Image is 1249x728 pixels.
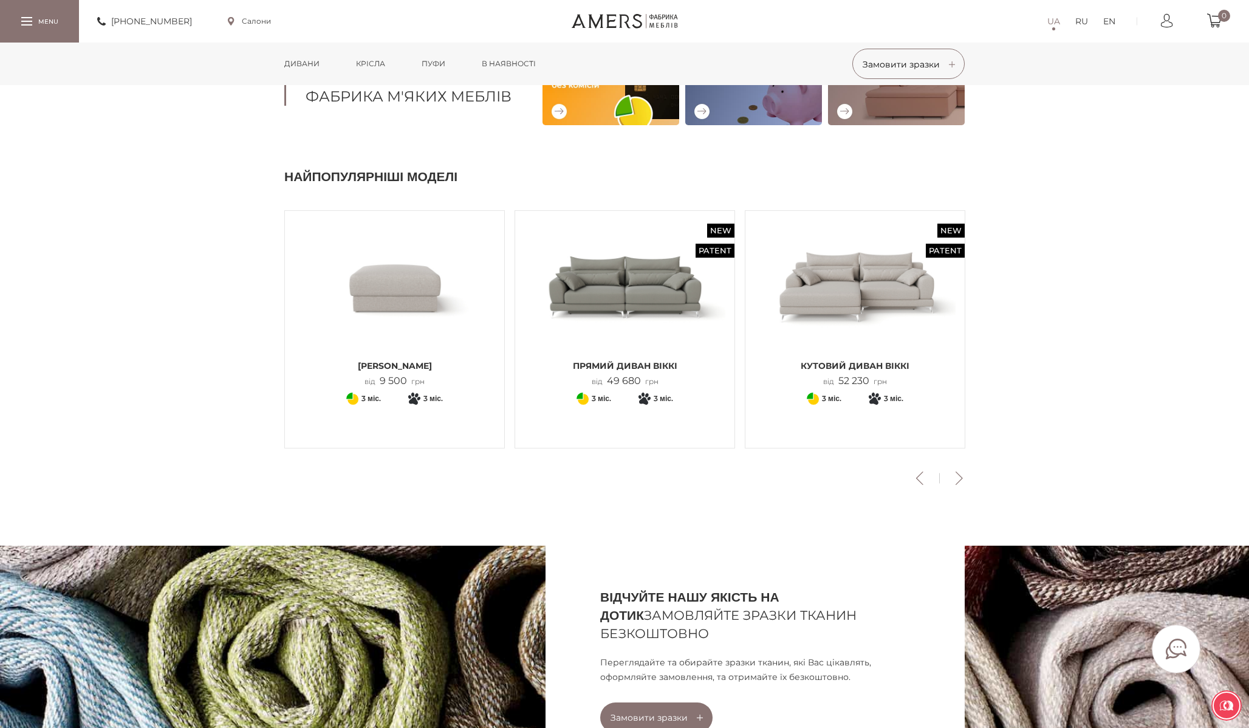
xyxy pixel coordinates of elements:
[228,16,271,27] a: Салони
[755,360,956,372] span: Кутовий диван ВІККІ
[542,49,679,125] img: Оплата частинами від Mono та Приват без комісій
[294,220,495,354] img: Пуф БРУНО
[1075,14,1088,29] a: RU
[524,360,725,372] span: Прямий диван ВІККІ
[909,472,930,485] button: Previous
[284,69,512,106] h1: Фабрика м'яких меблів
[696,244,734,258] span: Patent
[707,224,734,238] span: New
[948,472,970,485] button: Next
[834,375,874,386] span: 52 230
[600,588,910,643] h2: замовляйте зразки тканин безкоштовно
[97,14,192,29] a: [PHONE_NUMBER]
[852,49,965,79] button: Замовити зразки
[828,49,965,125] img: Купуй готові дивани зі знижкою до 40%
[611,712,703,723] span: Замовити зразки
[685,49,822,125] img: Повертай кошти за покупку дивану
[412,43,454,85] a: Пуфи
[275,43,329,85] a: Дивани
[347,43,394,85] a: Крісла
[1103,14,1115,29] a: EN
[600,655,910,684] p: Переглядайте та обирайте зразки тканин, які Вас цікавлять, оформляйте замовлення, та отримайте їх...
[284,168,965,186] h2: Найпопулярніші моделі
[375,375,411,386] span: 9 500
[294,360,495,372] span: [PERSON_NAME]
[364,376,425,387] p: від грн
[1218,10,1230,22] span: 0
[1047,14,1060,29] a: UA
[755,220,956,387] a: New Patent Кутовий диван ВІККІ Кутовий диван ВІККІ Кутовий диван ВІККІ від52 230грн
[863,59,955,70] span: Замовити зразки
[524,220,725,387] a: New Patent Прямий диван ВІККІ Прямий диван ВІККІ Прямий диван ВІККІ від49 680грн
[937,224,965,238] span: New
[926,244,965,258] span: Patent
[823,376,887,387] p: від грн
[600,589,779,623] b: Відчуйте нашу якість на дотик
[473,43,545,85] a: в наявності
[603,375,645,386] span: 49 680
[592,376,659,387] p: від грн
[294,220,495,387] a: Пуф БРУНО [PERSON_NAME] від9 500грн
